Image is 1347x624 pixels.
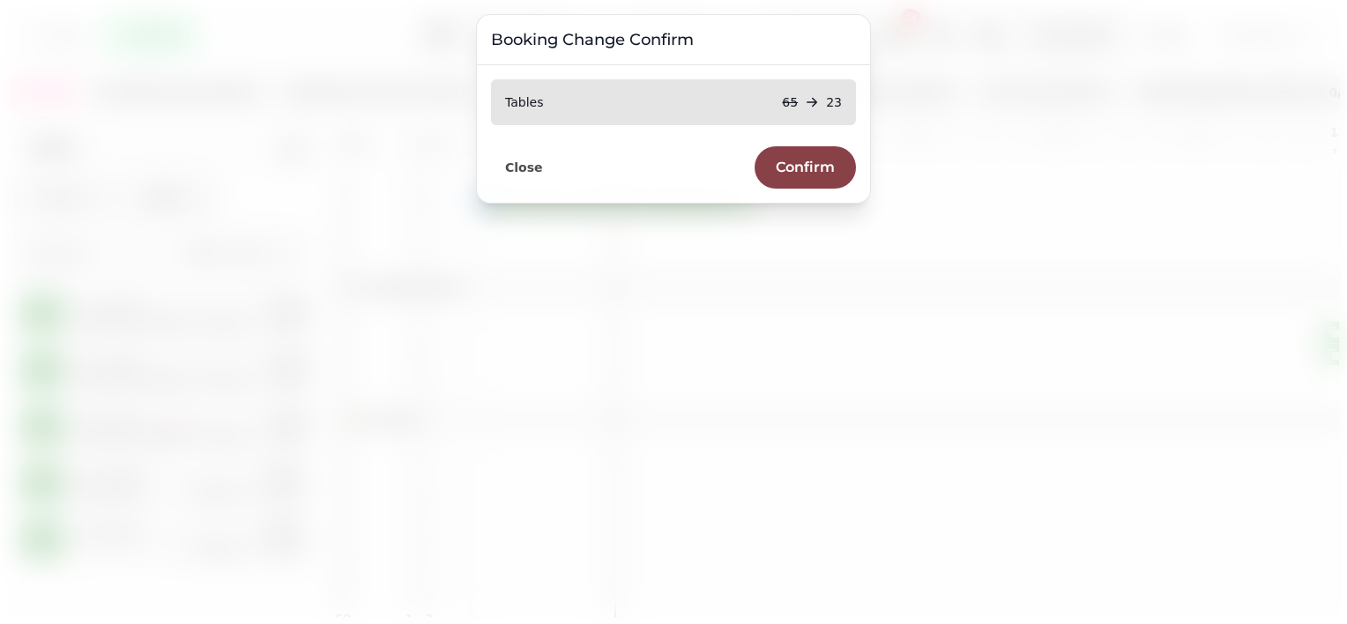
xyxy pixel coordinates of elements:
p: Tables [505,93,544,111]
h3: Booking Change Confirm [491,29,856,50]
button: Close [491,156,557,179]
button: Confirm [755,146,856,189]
span: Close [505,161,543,174]
p: 65 [782,93,798,111]
span: Confirm [776,160,835,175]
p: 23 [826,93,842,111]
